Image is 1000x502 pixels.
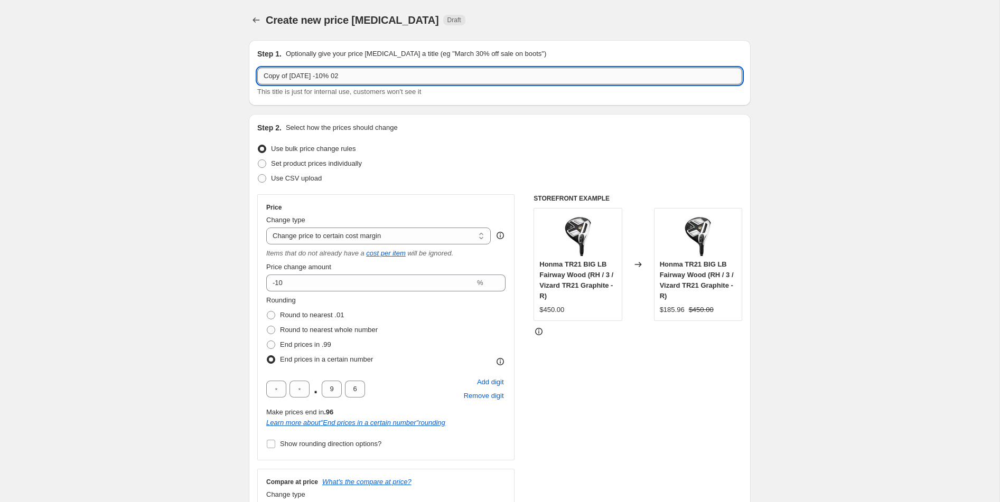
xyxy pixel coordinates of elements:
span: Show rounding direction options? [280,440,381,448]
span: Price change amount [266,263,331,271]
h6: STOREFRONT EXAMPLE [534,194,742,203]
span: Remove digit [464,391,504,401]
h3: Compare at price [266,478,318,486]
b: .96 [324,408,333,416]
h2: Step 2. [257,122,282,133]
span: Rounding [266,296,296,304]
span: Honma TR21 BIG LB Fairway Wood (RH / 3 / Vizard TR21 Graphite - R) [660,260,734,300]
h2: Step 1. [257,49,282,59]
button: Add placeholder [475,375,506,389]
span: Create new price [MEDICAL_DATA] [266,14,439,26]
span: End prices in .99 [280,340,331,348]
input: 50 [266,274,475,291]
img: Honma_TR213Ti_BigLB_ecomm_soldier_1200x1200a_grande_d4eda9c5-87f9-4735-b88a-eb57e1f4f848_80x.jpg [557,214,599,256]
input: ﹡ [289,381,310,397]
button: Remove placeholder [462,389,506,403]
span: Round to nearest whole number [280,326,378,334]
div: help [495,230,506,241]
a: cost per item [366,249,405,257]
span: % [477,279,483,287]
i: Learn more about " End prices in a certain number " rounding [266,419,445,427]
span: Change type [266,216,305,224]
div: $185.96 [660,305,685,315]
button: Price change jobs [249,13,264,27]
span: Use bulk price change rules [271,145,356,153]
span: Make prices end in [266,408,333,416]
span: Set product prices individually [271,159,362,167]
span: . [313,381,319,397]
input: 30% off holiday sale [257,68,742,84]
input: ﹡ [322,381,342,397]
img: Honma_TR213Ti_BigLB_ecomm_soldier_1200x1200a_grande_d4eda9c5-87f9-4735-b88a-eb57e1f4f848_80x.jpg [677,214,719,256]
div: $450.00 [539,305,564,315]
input: ﹡ [266,381,286,397]
span: Add digit [477,377,504,387]
span: Round to nearest .01 [280,311,344,319]
h3: Price [266,203,282,212]
span: Honma TR21 BIG LB Fairway Wood (RH / 3 / Vizard TR21 Graphite - R) [539,260,613,300]
button: What's the compare at price? [322,478,412,486]
span: This title is just for internal use, customers won't see it [257,88,421,96]
p: Optionally give your price [MEDICAL_DATA] a title (eg "March 30% off sale on boots") [286,49,546,59]
i: Items that do not already have a [266,249,365,257]
span: Change type [266,490,305,498]
i: will be ignored. [407,249,453,257]
span: Use CSV upload [271,174,322,182]
strike: $450.00 [689,305,714,315]
span: Draft [447,16,461,24]
input: ﹡ [345,381,365,397]
a: Learn more about"End prices in a certain number"rounding [266,419,445,427]
p: Select how the prices should change [286,122,398,133]
span: End prices in a certain number [280,355,373,363]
